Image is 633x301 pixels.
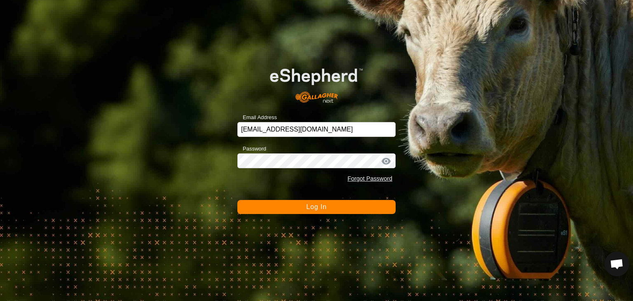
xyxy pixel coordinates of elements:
[253,55,380,109] img: E-shepherd Logo
[237,145,266,153] label: Password
[237,113,277,122] label: Email Address
[605,252,629,276] div: Open chat
[237,200,396,214] button: Log In
[347,175,392,182] a: Forgot Password
[237,122,396,137] input: Email Address
[306,203,326,210] span: Log In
